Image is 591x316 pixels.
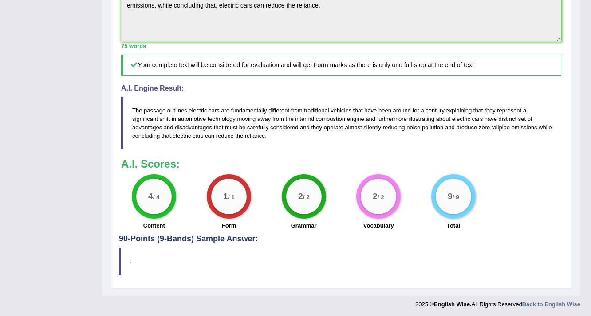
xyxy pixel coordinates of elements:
span: that [473,107,483,114]
span: advantages [132,124,162,131]
span: from [291,107,303,114]
span: that [353,107,363,114]
span: emissions [512,124,537,131]
span: for [413,107,419,114]
big: 4 [148,192,153,201]
big: 2 [298,192,303,201]
b: A.I. Scores: [121,158,180,170]
label: Vocabulary [363,221,394,230]
span: distinct [499,116,516,122]
a: Back to English Wise [522,301,580,308]
small: / 1 [228,194,235,201]
big: 1 [223,192,228,201]
span: pollution [422,124,443,131]
span: they [485,107,496,114]
small: / 2 [303,194,309,201]
span: a [421,107,424,114]
span: the [235,132,243,139]
label: Content [143,221,165,230]
span: about [436,116,451,122]
small: / 9 [453,194,459,201]
span: and [300,124,310,131]
span: disadvantages [175,124,212,131]
span: electric [173,132,191,139]
span: around [393,107,411,114]
span: from [272,116,284,122]
span: operate [324,124,343,131]
span: electric [189,107,207,114]
span: cars [209,107,220,114]
span: furthermore [377,116,407,122]
span: noise [406,124,420,131]
span: cars [193,132,204,139]
span: century [426,107,444,114]
h5: Your complete text will be considered for evaluation and will get Form marks as there is only one... [121,55,561,76]
span: passage [144,107,165,114]
span: set [518,116,526,122]
span: different [268,107,289,114]
span: and [366,116,375,122]
span: moving [237,116,256,122]
span: shift [159,116,170,122]
label: Total [447,221,460,230]
span: of [528,116,532,122]
div: 75 words [121,42,561,50]
span: technology [208,116,236,122]
span: significant [132,116,158,122]
span: automotive [178,116,206,122]
span: that [162,132,171,139]
small: / 4 [153,194,160,201]
span: traditional [304,107,329,114]
span: and [445,124,455,131]
label: Grammar [291,221,317,230]
span: can [205,132,214,139]
span: be [239,124,245,131]
big: 2 [373,192,378,201]
span: produce [456,124,477,131]
span: vehicles [331,107,351,114]
span: The [132,107,142,114]
small: / 2 [378,194,384,201]
span: in [172,116,176,122]
span: carefully [247,124,268,131]
span: fundamentally [231,107,267,114]
span: illustrating [408,116,434,122]
span: reducing [383,124,405,131]
span: are [221,107,229,114]
blockquote: , , , , , . [121,97,561,149]
label: Form [222,221,236,230]
span: explaining [446,107,472,114]
div: 2025 © All Rights Reserved [415,296,580,308]
span: concluding [132,132,160,139]
big: 9 [448,192,453,201]
span: a [523,107,526,114]
span: zero [479,124,490,131]
span: considered [270,124,299,131]
span: and [164,124,173,131]
span: combustion [316,116,345,122]
blockquote: . [119,248,563,275]
span: silently [363,124,381,131]
span: while [539,124,552,131]
span: reliance [245,132,265,139]
span: been [378,107,391,114]
span: they [311,124,322,131]
span: must [225,124,237,131]
span: cars [472,116,483,122]
span: the [286,116,294,122]
span: represent [497,107,521,114]
span: electric [452,116,470,122]
strong: English Wise. [434,301,471,308]
span: almost [345,124,362,131]
span: tailpipe [492,124,510,131]
span: reduce [216,132,234,139]
span: away [257,116,271,122]
span: engine [347,116,364,122]
span: have [364,107,377,114]
span: outlines [167,107,187,114]
span: have [485,116,497,122]
span: internal [295,116,314,122]
span: that [214,124,224,131]
h4: A.I. Engine Result: [121,84,561,92]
